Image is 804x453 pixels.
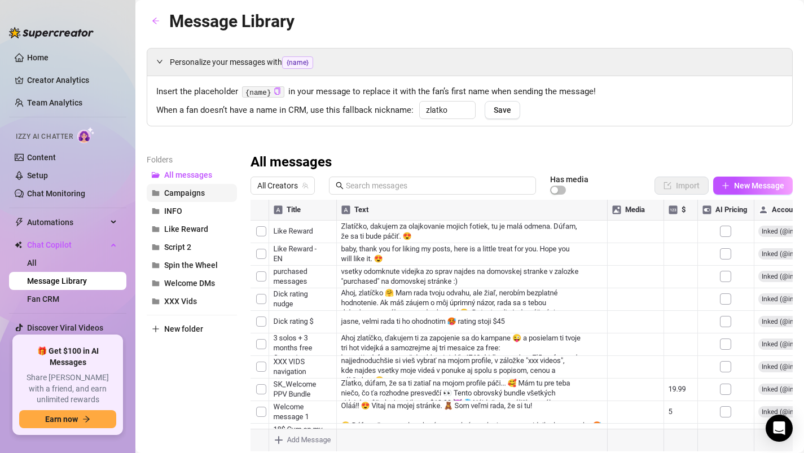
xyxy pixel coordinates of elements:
h3: All messages [251,153,332,171]
span: Izzy AI Chatter [16,131,73,142]
img: logo-BBDzfeDw.svg [9,27,94,38]
span: Welcome DMs [164,279,215,288]
span: New folder [164,324,203,333]
a: Team Analytics [27,98,82,107]
div: Open Intercom Messenger [766,415,793,442]
span: folder [152,207,160,215]
button: Import [654,177,709,195]
img: Chat Copilot [15,241,22,249]
button: Welcome DMs [147,274,237,292]
span: plus [152,325,160,333]
span: Spin the Wheel [164,261,218,270]
span: arrow-left [152,17,160,25]
a: All [27,258,37,267]
button: Like Reward [147,220,237,238]
button: New folder [147,320,237,338]
article: Folders [147,153,237,166]
button: Earn nowarrow-right [19,410,116,428]
button: Script 2 [147,238,237,256]
a: Home [27,53,49,62]
input: Search messages [346,179,529,192]
button: Spin the Wheel [147,256,237,274]
button: Click to Copy [274,87,281,96]
span: Campaigns [164,188,205,197]
span: copy [274,87,281,95]
span: Personalize your messages with [170,56,783,69]
article: Has media [550,176,588,183]
span: XXX Vids [164,297,197,306]
button: INFO [147,202,237,220]
span: folder-open [152,171,160,179]
span: Earn now [45,415,78,424]
span: INFO [164,206,182,215]
span: folder [152,225,160,233]
a: Content [27,153,56,162]
span: folder [152,261,160,269]
span: When a fan doesn’t have a name in CRM, use this fallback nickname: [156,104,414,117]
article: Message Library [169,8,295,34]
a: Setup [27,171,48,180]
a: Chat Monitoring [27,189,85,198]
span: New Message [734,181,784,190]
span: Save [494,105,511,115]
span: search [336,182,344,190]
span: folder [152,189,160,197]
a: Message Library [27,276,87,285]
span: Like Reward [164,225,208,234]
span: folder [152,297,160,305]
span: plus [722,182,730,190]
button: New Message [713,177,793,195]
span: Automations [27,213,107,231]
span: folder [152,243,160,251]
span: expanded [156,58,163,65]
span: Share [PERSON_NAME] with a friend, and earn unlimited rewards [19,372,116,406]
code: {name} [242,86,284,98]
button: Campaigns [147,184,237,202]
span: folder [152,279,160,287]
button: All messages [147,166,237,184]
a: Discover Viral Videos [27,323,103,332]
a: Creator Analytics [27,71,117,89]
span: Chat Copilot [27,236,107,254]
span: All Creators [257,177,308,194]
span: 🎁 Get $100 in AI Messages [19,346,116,368]
button: XXX Vids [147,292,237,310]
span: Script 2 [164,243,191,252]
a: Fan CRM [27,294,59,304]
span: Insert the placeholder in your message to replace it with the fan’s first name when sending the m... [156,85,783,99]
img: AI Chatter [77,127,95,143]
button: Save [485,101,520,119]
span: team [302,182,309,189]
span: All messages [164,170,212,179]
span: arrow-right [82,415,90,423]
span: {name} [282,56,313,69]
span: thunderbolt [15,218,24,227]
div: Personalize your messages with{name} [147,49,792,76]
